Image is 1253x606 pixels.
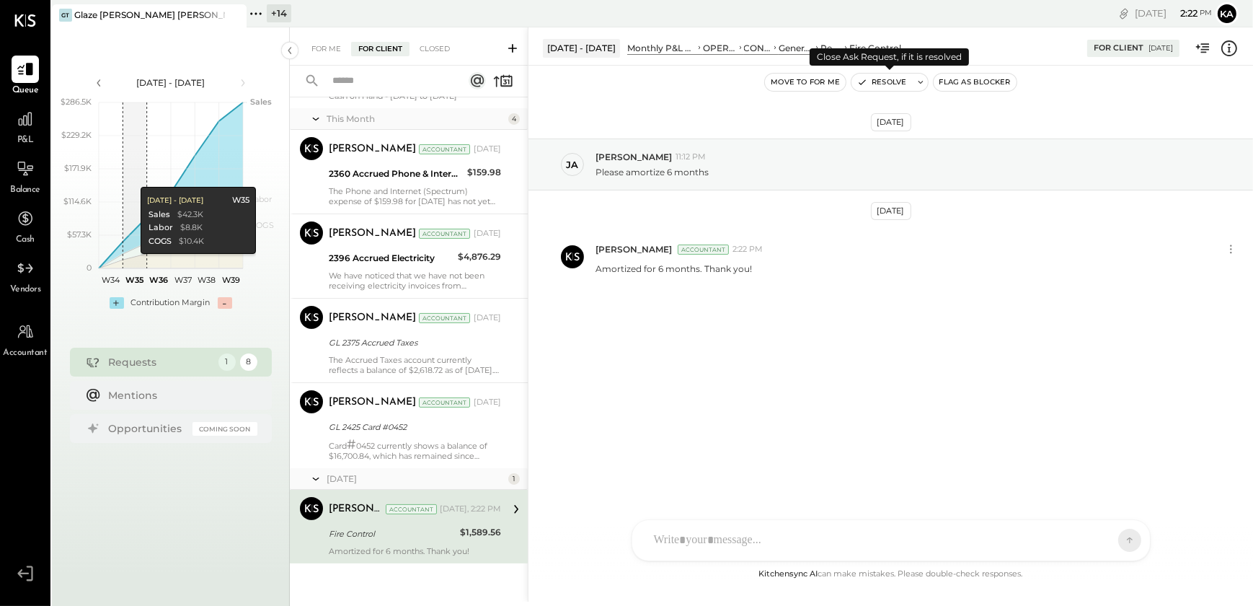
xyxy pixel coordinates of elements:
div: [DATE] [871,202,911,220]
a: Accountant [1,318,50,360]
div: Coming Soon [192,422,257,436]
span: [PERSON_NAME] [595,243,672,255]
div: For Client [351,42,409,56]
div: [DATE] [1148,43,1173,53]
div: + [110,297,124,309]
div: For Client [1094,43,1143,54]
div: Contribution Margin [131,297,211,309]
div: $159.98 [467,165,501,180]
div: Requests [109,355,211,369]
div: Accountant [419,144,470,154]
div: Monthly P&L Comparison [627,42,696,54]
div: Accountant [419,313,470,323]
div: GL 2375 Accrued Taxes [329,335,497,350]
div: Glaze [PERSON_NAME] [PERSON_NAME] LLC [74,9,225,21]
text: W34 [102,275,120,285]
div: OPERATING EXPENSES (EBITDA) [703,42,737,54]
div: $42.3K [177,209,203,221]
div: - [218,297,232,309]
div: 2360 Accrued Phone & Internet [329,167,463,181]
div: Closed [412,42,457,56]
div: [DATE] [871,113,911,131]
div: Labor [149,222,173,234]
span: Queue [12,84,39,97]
div: CONTROLLABLE EXPENSES [744,42,771,54]
span: Vendors [10,284,41,297]
text: W38 [198,275,216,285]
div: Accountant [386,504,437,514]
div: 8 [240,353,257,371]
text: $286.5K [61,97,92,107]
div: Fire Control [329,527,456,541]
text: 0 [87,263,92,273]
div: For Me [304,42,348,56]
div: [PERSON_NAME] [329,395,416,410]
span: 2:22 PM [732,244,763,255]
text: W36 [149,275,168,285]
div: 4 [508,113,520,125]
div: GT [59,9,72,22]
div: Repairs & Maintenance [820,42,842,54]
span: Cash [16,234,35,247]
div: + 14 [267,4,291,22]
div: We have noticed that we have not been receiving electricity invoices from [GEOGRAPHIC_DATA] [GEOG... [329,271,501,291]
div: [DATE] - [DATE] [147,196,203,206]
div: Fire Control [849,42,901,54]
div: Card 0452 currently shows a balance of $16,700.84, which has remained since [DATE]. Could you ple... [329,439,501,461]
span: [PERSON_NAME] [595,151,672,163]
span: # [347,436,356,452]
text: W37 [174,275,191,285]
div: Accountant [419,229,470,239]
div: [DATE], 2:22 PM [440,504,501,515]
div: $8.8K [180,222,203,234]
div: [DATE] - [DATE] [543,39,620,57]
div: The Phone and Internet (Spectrum) expense of $159.98 for [DATE] has not yet been cleared from the... [329,186,501,206]
div: [PERSON_NAME] [329,311,416,325]
div: Sales [149,209,170,221]
div: Mentions [109,388,250,403]
div: 1 [218,353,236,371]
div: W35 [232,195,249,206]
text: $229.2K [61,130,92,140]
div: [DATE] [474,312,501,324]
div: [DATE] [327,473,505,485]
text: $171.9K [64,163,92,173]
div: General & Administrative Expenses [779,42,813,54]
p: Amortized for 6 months. Thank you! [595,263,752,275]
div: [DATE] [474,228,501,240]
div: [DATE] - [DATE] [110,76,232,89]
div: $4,876.29 [458,250,501,264]
text: Labor [250,194,272,204]
div: [DATE] [1135,6,1212,20]
button: Move to for me [765,74,846,91]
div: COGS [149,236,172,247]
text: W35 [125,275,144,285]
div: Accountant [678,245,729,255]
div: copy link [1117,6,1131,21]
text: $114.6K [63,196,92,206]
button: Ka [1216,2,1239,25]
div: Opportunities [109,421,185,436]
div: 2396 Accrued Electricity [329,251,453,265]
div: This Month [327,113,505,125]
div: Amortized for 6 months. Thank you! [329,546,501,556]
div: [DATE] [474,397,501,408]
div: 1 [508,473,520,485]
a: Vendors [1,255,50,297]
div: $1,589.56 [460,525,501,540]
text: W39 [221,275,239,285]
text: COGS [250,220,274,230]
text: Sales [250,97,272,107]
a: Queue [1,56,50,97]
div: $10.4K [179,236,204,247]
div: [PERSON_NAME] [329,502,383,517]
a: Balance [1,155,50,197]
div: GL 2425 Card #0452 [329,420,497,434]
div: [PERSON_NAME] [329,142,416,157]
p: Please amortize 6 months [595,166,709,178]
div: [PERSON_NAME] [329,227,416,241]
div: [DATE] [474,144,501,155]
div: ja [567,158,579,172]
span: 11:12 PM [676,151,706,163]
div: Close Ask Request, if it is resolved [810,48,969,66]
